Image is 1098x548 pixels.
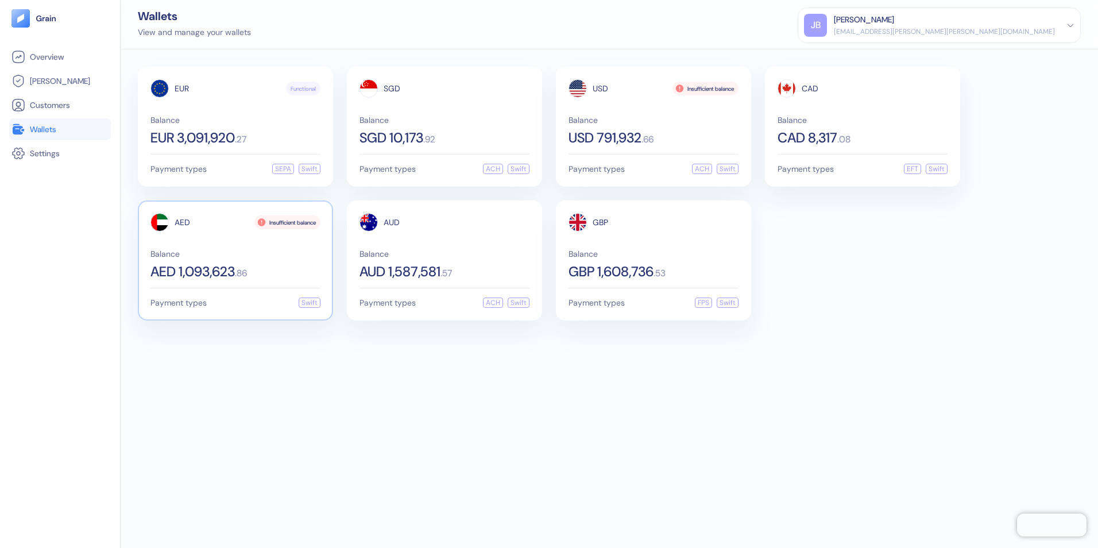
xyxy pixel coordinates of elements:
img: logo-tablet-V2.svg [11,9,30,28]
span: AUD 1,587,581 [359,265,440,279]
div: FPS [695,298,712,308]
a: Customers [11,98,109,112]
span: Balance [569,116,739,124]
span: Balance [359,250,529,258]
div: [PERSON_NAME] [834,14,894,26]
span: CAD [802,84,818,92]
span: EUR 3,091,920 [150,131,235,145]
div: Swift [717,164,739,174]
div: ACH [483,298,503,308]
div: Swift [508,164,529,174]
span: Payment types [359,299,416,307]
span: Functional [291,84,316,93]
a: Overview [11,50,109,64]
span: Payment types [359,165,416,173]
span: Balance [569,250,739,258]
span: Payment types [569,165,625,173]
span: Balance [150,116,320,124]
span: Wallets [30,124,56,135]
span: Payment types [150,299,207,307]
span: Settings [30,148,60,159]
span: . 27 [235,135,246,144]
div: Swift [508,298,529,308]
span: Overview [30,51,64,63]
span: USD [593,84,608,92]
a: [PERSON_NAME] [11,74,109,88]
iframe: Chatra live chat [1017,514,1087,537]
a: Settings [11,146,109,160]
span: Balance [359,116,529,124]
span: Balance [778,116,948,124]
img: logo [36,14,57,22]
div: Swift [299,164,320,174]
span: . 08 [837,135,850,144]
span: Payment types [569,299,625,307]
span: EUR [175,84,189,92]
div: Swift [717,298,739,308]
div: Wallets [138,10,251,22]
span: AUD [384,218,400,226]
span: Payment types [150,165,207,173]
span: Balance [150,250,320,258]
span: GBP [593,218,608,226]
span: . 57 [440,269,452,278]
div: Insufficient balance [672,82,739,95]
div: Insufficient balance [254,215,320,229]
span: AED [175,218,190,226]
div: ACH [483,164,503,174]
span: GBP 1,608,736 [569,265,654,279]
span: AED 1,093,623 [150,265,235,279]
div: JB [804,14,827,37]
span: Payment types [778,165,834,173]
span: . 53 [654,269,666,278]
a: Wallets [11,122,109,136]
div: Swift [299,298,320,308]
div: ACH [692,164,712,174]
div: View and manage your wallets [138,26,251,38]
span: [PERSON_NAME] [30,75,90,87]
span: . 86 [235,269,247,278]
div: EFT [904,164,921,174]
span: CAD 8,317 [778,131,837,145]
div: [EMAIL_ADDRESS][PERSON_NAME][PERSON_NAME][DOMAIN_NAME] [834,26,1055,37]
div: SEPA [272,164,294,174]
span: SGD 10,173 [359,131,423,145]
span: Customers [30,99,70,111]
div: Swift [926,164,948,174]
span: . 92 [423,135,435,144]
span: SGD [384,84,400,92]
span: . 66 [641,135,654,144]
span: USD 791,932 [569,131,641,145]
